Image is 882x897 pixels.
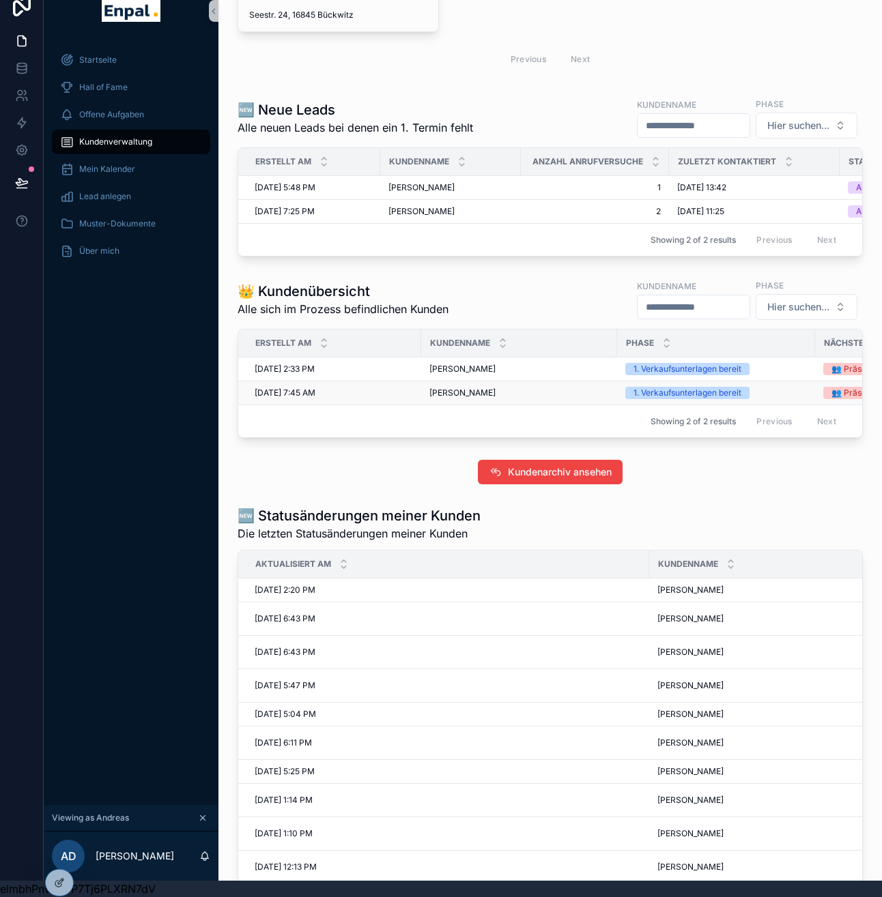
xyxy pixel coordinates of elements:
span: Mein Kalender [79,164,135,175]
span: [PERSON_NAME] [657,828,724,839]
span: Alle sich im Prozess befindlichen Kunden [238,301,449,317]
span: [DATE] 1:14 PM [255,795,313,806]
a: [PERSON_NAME] [429,364,609,374]
span: [PERSON_NAME] [657,613,724,624]
div: scrollable content [44,38,218,281]
h1: 🆕 Statusänderungen meiner Kunden [238,506,481,525]
span: [PERSON_NAME] [388,182,455,193]
label: Kundenname [637,98,696,111]
span: Über mich [79,246,119,256]
span: Hall of Fame [79,82,128,93]
span: [DATE] 1:10 PM [255,828,313,839]
span: [DATE] 11:25 [677,206,724,217]
span: Kundenverwaltung [79,136,152,147]
span: [PERSON_NAME] [657,766,724,777]
span: Erstellt Am [255,338,311,349]
span: AD [61,848,76,864]
button: Kundenarchiv ansehen [478,460,623,484]
a: Lead anlegen [52,184,210,209]
a: [DATE] 7:45 AM [255,387,413,398]
span: Status [849,156,881,167]
span: [DATE] 7:45 AM [255,387,315,398]
span: Zuletzt kontaktiert [678,156,776,167]
a: [PERSON_NAME] [429,387,609,398]
span: Offene Aufgaben [79,109,144,120]
button: Select Button [756,294,857,320]
span: Kundenname [389,156,449,167]
span: Viewing as Andreas [52,812,129,823]
a: Startseite [52,48,210,72]
span: [PERSON_NAME] [388,206,455,217]
span: [DATE] 13:42 [677,182,726,193]
span: [DATE] 5:48 PM [255,182,315,193]
span: [PERSON_NAME] [657,862,724,872]
a: 1. Verkaufsunterlagen bereit [625,363,807,375]
a: Kundenverwaltung [52,130,210,154]
a: Offene Aufgaben [52,102,210,127]
span: Seestr. 24, 16845 Bückwitz [249,10,427,20]
a: 1 [529,182,661,193]
a: 2 [529,206,661,217]
span: Alle neuen Leads bei denen ein 1. Termin fehlt [238,119,473,136]
span: [DATE] 5:04 PM [255,709,316,720]
a: [DATE] 2:33 PM [255,364,413,374]
span: [PERSON_NAME] [657,795,724,806]
span: Erstellt Am [255,156,311,167]
span: Die letzten Statusänderungen meiner Kunden [238,525,481,542]
div: 1. Verkaufsunterlagen bereit [634,363,741,375]
label: Phase [756,279,784,291]
span: [PERSON_NAME] [429,364,496,374]
span: Kundenarchiv ansehen [508,465,612,479]
span: [PERSON_NAME] [429,387,496,398]
span: [DATE] 6:43 PM [255,647,315,658]
span: Showing 2 of 2 results [651,416,736,427]
a: [DATE] 11:25 [677,206,831,217]
span: [PERSON_NAME] [657,585,724,595]
h1: 🆕 Neue Leads [238,100,473,119]
a: 1. Verkaufsunterlagen bereit [625,387,807,399]
span: [DATE] 6:11 PM [255,737,312,748]
label: Phase [756,98,784,110]
span: [DATE] 5:25 PM [255,766,315,777]
span: [PERSON_NAME] [657,680,724,691]
label: Kundenname [637,280,696,292]
span: [PERSON_NAME] [657,709,724,720]
span: Aktualisiert am [255,559,331,570]
span: [DATE] 6:43 PM [255,613,315,624]
span: [DATE] 12:13 PM [255,862,317,872]
span: Anzahl Anrufversuche [532,156,643,167]
span: Kundenname [658,559,718,570]
span: Showing 2 of 2 results [651,235,736,246]
span: Phase [626,338,654,349]
span: Hier suchen... [767,300,829,314]
span: [DATE] 7:25 PM [255,206,315,217]
button: Select Button [756,113,857,138]
div: 1. Verkaufsunterlagen bereit [634,387,741,399]
span: [DATE] 2:33 PM [255,364,315,374]
span: [PERSON_NAME] [657,647,724,658]
a: [DATE] 7:25 PM [255,206,372,217]
a: [PERSON_NAME] [388,206,513,217]
span: Lead anlegen [79,191,131,202]
span: Muster-Dokumente [79,218,156,229]
a: Hall of Fame [52,75,210,100]
h1: 👑 Kundenübersicht [238,282,449,301]
span: Hier suchen... [767,119,829,132]
a: [PERSON_NAME] [388,182,513,193]
p: [PERSON_NAME] [96,849,174,863]
span: [PERSON_NAME] [657,737,724,748]
a: Muster-Dokumente [52,211,210,236]
span: Kundenname [430,338,490,349]
a: [DATE] 5:48 PM [255,182,372,193]
a: Über mich [52,239,210,263]
span: Startseite [79,55,117,65]
a: Mein Kalender [52,157,210,181]
span: [DATE] 2:20 PM [255,585,315,595]
a: [DATE] 13:42 [677,182,831,193]
span: [DATE] 5:47 PM [255,680,315,691]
